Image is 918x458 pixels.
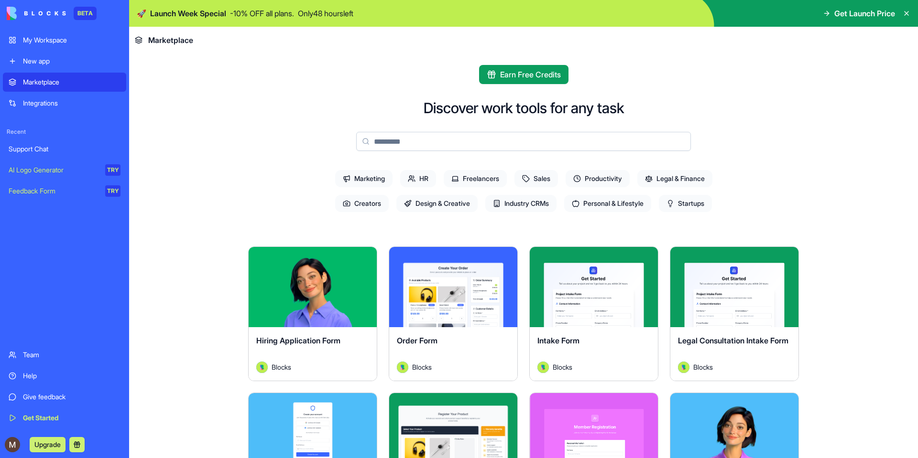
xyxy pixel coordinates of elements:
a: New app [3,52,126,71]
div: Help [23,371,120,381]
button: Upgrade [30,437,66,452]
span: Get Launch Price [834,8,895,19]
div: TRY [105,185,120,197]
div: Feedback Form [9,186,98,196]
span: Blocks [272,362,291,372]
div: Support Chat [9,144,120,154]
a: Legal Consultation Intake FormAvatarBlocks [670,246,799,381]
a: Get Started [3,408,126,427]
a: AI Logo GeneratorTRY [3,160,126,180]
span: Legal & Finance [637,170,712,187]
div: BETA [74,7,97,20]
span: Marketplace [148,34,193,46]
span: Recent [3,128,126,136]
span: Earn Free Credits [500,69,561,80]
span: Hiring Application Form [256,336,340,345]
span: Creators [335,195,389,212]
span: Design & Creative [396,195,478,212]
span: Industry CRMs [485,195,557,212]
a: Marketplace [3,73,126,92]
a: BETA [7,7,97,20]
span: Blocks [693,362,713,372]
div: New app [23,56,120,66]
img: logo [7,7,66,20]
a: Team [3,345,126,364]
a: Upgrade [30,439,66,449]
span: Marketing [335,170,393,187]
p: Only 48 hours left [298,8,353,19]
span: Freelancers [444,170,507,187]
span: Launch Week Special [150,8,226,19]
a: Support Chat [3,139,126,159]
div: Give feedback [23,392,120,402]
span: Personal & Lifestyle [564,195,651,212]
div: Get Started [23,413,120,423]
span: Intake Form [537,336,579,345]
div: Marketplace [23,77,120,87]
span: Sales [514,170,558,187]
div: Team [23,350,120,360]
a: Integrations [3,94,126,113]
a: Give feedback [3,387,126,406]
img: Avatar [256,362,268,373]
span: Legal Consultation Intake Form [678,336,788,345]
img: Avatar [678,362,689,373]
span: Blocks [412,362,432,372]
a: Feedback FormTRY [3,181,126,201]
a: Intake FormAvatarBlocks [529,246,658,381]
span: Productivity [566,170,630,187]
span: 🚀 [137,8,146,19]
div: TRY [105,164,120,176]
div: My Workspace [23,35,120,45]
img: Avatar [537,362,549,373]
span: Startups [659,195,712,212]
a: Order FormAvatarBlocks [389,246,518,381]
a: Help [3,366,126,385]
div: Integrations [23,98,120,108]
button: Earn Free Credits [479,65,568,84]
h2: Discover work tools for any task [424,99,624,117]
span: HR [400,170,436,187]
span: Blocks [553,362,572,372]
a: My Workspace [3,31,126,50]
img: Avatar [397,362,408,373]
a: Hiring Application FormAvatarBlocks [248,246,377,381]
img: ACg8ocLVfpGKM8VF8oP71AiaPphf03cqY1U4TH7URvd55hjCT-Qw3g=s96-c [5,437,20,452]
span: Order Form [397,336,437,345]
p: - 10 % OFF all plans. [230,8,294,19]
div: AI Logo Generator [9,165,98,175]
